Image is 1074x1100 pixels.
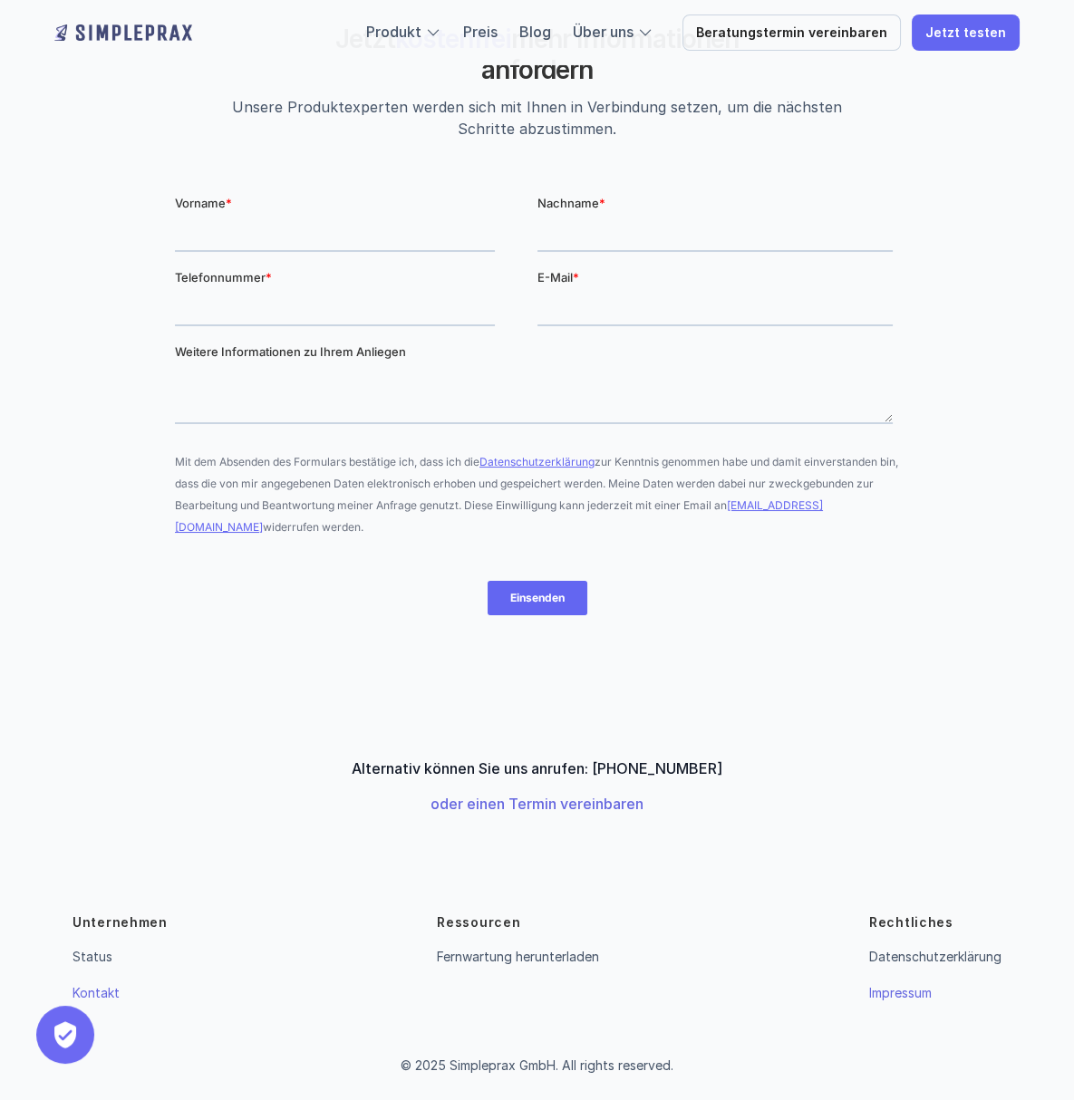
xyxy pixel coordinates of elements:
a: Datenschutzerklärung [305,261,420,275]
p: Alternativ können Sie uns anrufen: [PHONE_NUMBER] [352,760,722,777]
p: © 2025 Simpleprax GmbH. All rights reserved. [401,1058,673,1074]
a: Jetzt testen [912,14,1020,51]
p: Beratungstermin vereinbaren [696,25,887,41]
input: Einsenden [313,387,412,421]
a: Über uns [573,23,634,41]
p: Unternehmen [73,913,168,931]
a: Status [73,949,112,964]
a: Beratungstermin vereinbaren [682,14,901,51]
a: Kontakt [73,985,120,1000]
p: Ressourcen [437,913,520,931]
p: Rechtliches [869,913,953,931]
p: Jetzt testen [925,25,1006,41]
a: Preis [463,23,498,41]
a: Impressum [869,985,932,1000]
a: Blog [519,23,551,41]
a: Produkt [366,23,421,41]
iframe: Form 0 [175,194,900,631]
a: oder einen Termin vereinbaren [431,795,643,813]
a: Datenschutzerklärung [869,949,1001,964]
p: Unsere Produktexperten werden sich mit Ihnen in Verbindung setzen, um die nächsten Schritte abzus... [205,96,869,140]
a: Fernwartung herunterladen [437,949,599,964]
